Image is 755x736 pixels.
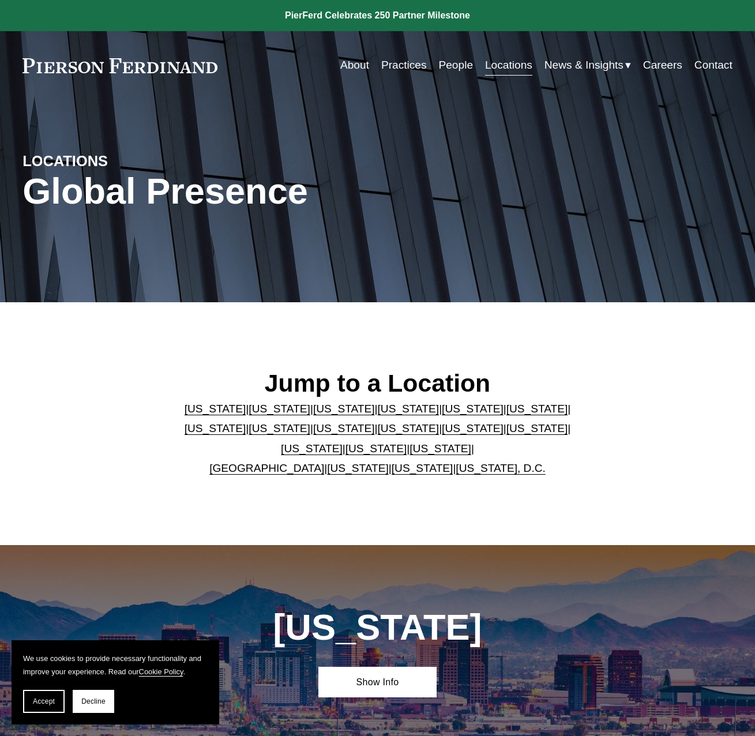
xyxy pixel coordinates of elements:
[171,399,585,479] p: | | | | | | | | | | | | | | | | | |
[22,170,495,212] h1: Global Presence
[438,54,473,76] a: People
[643,54,682,76] a: Careers
[209,462,324,474] a: [GEOGRAPHIC_DATA]
[345,442,407,455] a: [US_STATE]
[506,422,568,434] a: [US_STATE]
[313,403,375,415] a: [US_STATE]
[23,690,65,713] button: Accept
[185,422,246,434] a: [US_STATE]
[22,152,200,170] h4: LOCATIONS
[410,442,471,455] a: [US_STATE]
[378,403,440,415] a: [US_STATE]
[340,54,369,76] a: About
[694,54,733,76] a: Contact
[378,422,440,434] a: [US_STATE]
[23,652,208,678] p: We use cookies to provide necessary functionality and improve your experience. Read our .
[171,369,585,399] h2: Jump to a Location
[81,697,106,705] span: Decline
[12,640,219,724] section: Cookie banner
[249,403,310,415] a: [US_STATE]
[544,55,623,75] span: News & Insights
[381,54,427,76] a: Practices
[456,462,546,474] a: [US_STATE], D.C.
[313,422,375,434] a: [US_STATE]
[249,422,310,434] a: [US_STATE]
[327,462,389,474] a: [US_STATE]
[485,54,532,76] a: Locations
[544,54,631,76] a: folder dropdown
[73,690,114,713] button: Decline
[139,667,183,676] a: Cookie Policy
[33,697,55,705] span: Accept
[442,403,504,415] a: [US_STATE]
[442,422,504,434] a: [US_STATE]
[506,403,568,415] a: [US_STATE]
[185,403,246,415] a: [US_STATE]
[281,442,343,455] a: [US_STATE]
[230,606,525,648] h1: [US_STATE]
[318,667,437,697] a: Show Info
[392,462,453,474] a: [US_STATE]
